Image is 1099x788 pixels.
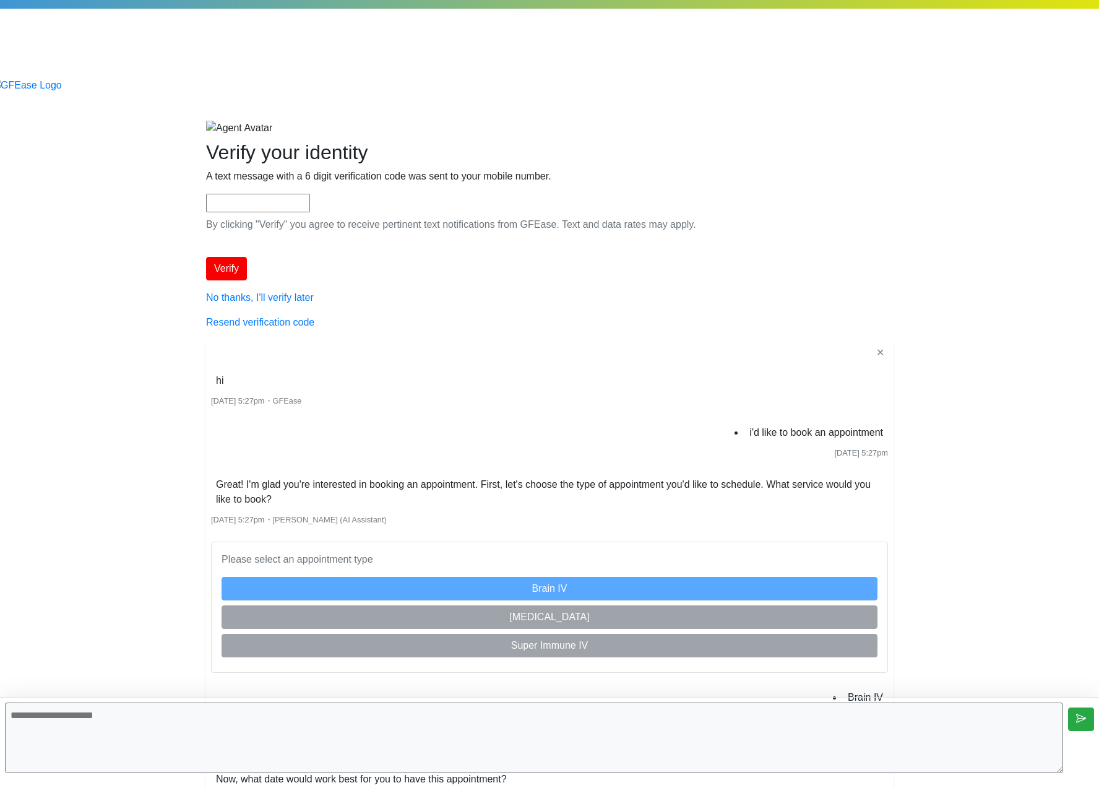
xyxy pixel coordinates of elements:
[211,475,888,509] li: Great! I'm glad you're interested in booking an appointment. First, let's choose the type of appo...
[206,257,247,280] button: Verify
[744,423,888,443] li: i'd like to book an appointment
[273,515,387,524] span: [PERSON_NAME] (AI Assistant)
[206,121,272,136] img: Agent Avatar
[843,688,888,708] li: Brain IV
[222,552,877,567] p: Please select an appointment type
[206,169,893,184] p: A text message with a 6 digit verification code was sent to your mobile number.
[834,448,888,457] span: [DATE] 5:27pm
[211,515,387,524] small: ・
[211,515,265,524] span: [DATE] 5:27pm
[211,396,265,405] span: [DATE] 5:27pm
[222,577,877,600] button: Brain IV
[222,605,877,629] button: [MEDICAL_DATA]
[211,371,301,391] li: hi
[211,396,301,405] small: ・
[222,634,877,657] button: Super Immune IV
[206,292,314,303] a: No thanks, I'll verify later
[206,141,893,164] h2: Verify your identity
[273,396,302,405] span: GFEase
[206,317,314,327] a: Resend verification code
[206,217,893,232] p: By clicking "Verify" you agree to receive pertinent text notifications from GFEase. Text and data...
[873,345,888,361] button: ✕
